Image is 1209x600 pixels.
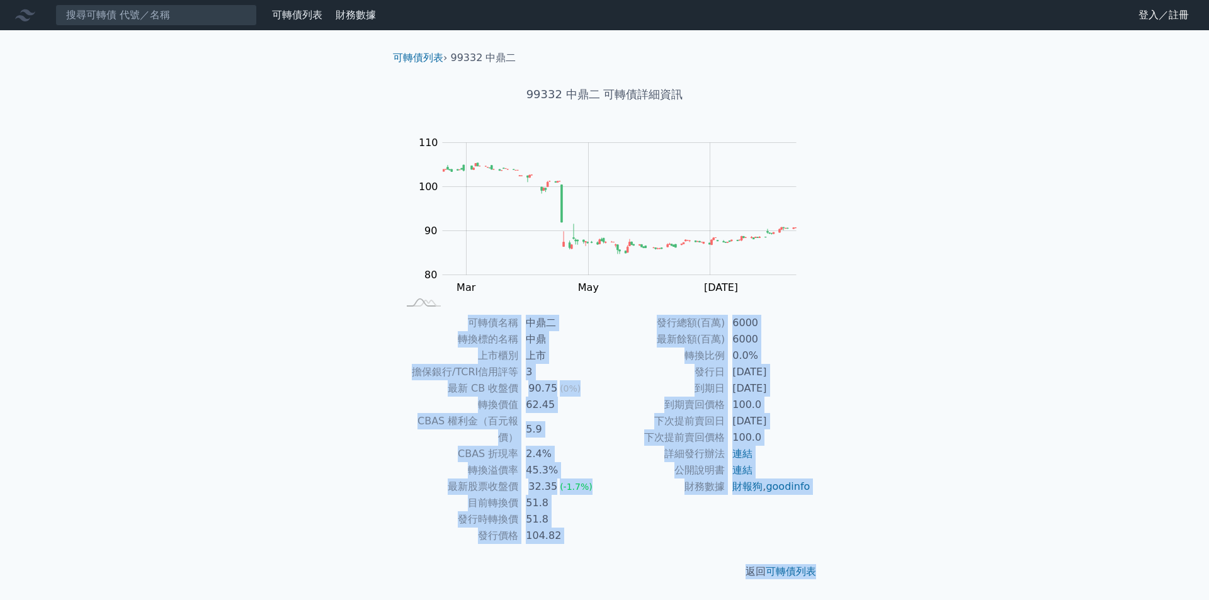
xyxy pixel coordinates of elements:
[419,137,438,149] tspan: 110
[518,495,604,511] td: 51.8
[412,137,815,319] g: Chart
[725,331,811,348] td: 6000
[725,380,811,397] td: [DATE]
[1146,540,1209,600] div: 聊天小工具
[518,364,604,380] td: 3
[398,331,518,348] td: 轉換標的名稱
[560,383,581,393] span: (0%)
[451,50,516,65] li: 99332 中鼎二
[725,429,811,446] td: 100.0
[732,480,763,492] a: 財報狗
[518,397,604,413] td: 62.45
[526,478,560,495] div: 32.35
[55,4,257,26] input: 搜尋可轉債 代號／名稱
[604,462,725,478] td: 公開說明書
[604,348,725,364] td: 轉換比例
[383,86,826,103] h1: 99332 中鼎二 可轉債詳細資訊
[725,413,811,429] td: [DATE]
[393,50,447,65] li: ›
[526,380,560,397] div: 90.75
[518,462,604,478] td: 45.3%
[424,269,437,281] tspan: 80
[518,446,604,462] td: 2.4%
[398,495,518,511] td: 目前轉換價
[732,448,752,460] a: 連結
[398,348,518,364] td: 上市櫃別
[457,281,476,293] tspan: Mar
[604,331,725,348] td: 最新餘額(百萬)
[272,9,322,21] a: 可轉債列表
[766,480,810,492] a: goodinfo
[604,446,725,462] td: 詳細發行辦法
[604,315,725,331] td: 發行總額(百萬)
[604,380,725,397] td: 到期日
[604,397,725,413] td: 到期賣回價格
[578,281,599,293] tspan: May
[604,478,725,495] td: 財務數據
[398,315,518,331] td: 可轉債名稱
[518,511,604,528] td: 51.8
[393,52,443,64] a: 可轉債列表
[732,464,752,476] a: 連結
[383,564,826,579] p: 返回
[398,364,518,380] td: 擔保銀行/TCRI信用評等
[398,380,518,397] td: 最新 CB 收盤價
[419,181,438,193] tspan: 100
[725,478,811,495] td: ,
[1146,540,1209,600] iframe: Chat Widget
[518,331,604,348] td: 中鼎
[398,462,518,478] td: 轉換溢價率
[518,315,604,331] td: 中鼎二
[424,225,437,237] tspan: 90
[766,565,816,577] a: 可轉債列表
[518,348,604,364] td: 上市
[398,478,518,495] td: 最新股票收盤價
[604,429,725,446] td: 下次提前賣回價格
[725,315,811,331] td: 6000
[398,511,518,528] td: 發行時轉換價
[398,397,518,413] td: 轉換價值
[725,348,811,364] td: 0.0%
[398,528,518,544] td: 發行價格
[704,281,738,293] tspan: [DATE]
[443,163,796,254] g: Series
[518,528,604,544] td: 104.82
[398,413,518,446] td: CBAS 權利金（百元報價）
[604,413,725,429] td: 下次提前賣回日
[725,364,811,380] td: [DATE]
[336,9,376,21] a: 財務數據
[604,364,725,380] td: 發行日
[398,446,518,462] td: CBAS 折現率
[1128,5,1199,25] a: 登入／註冊
[725,397,811,413] td: 100.0
[560,482,593,492] span: (-1.7%)
[518,413,604,446] td: 5.9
